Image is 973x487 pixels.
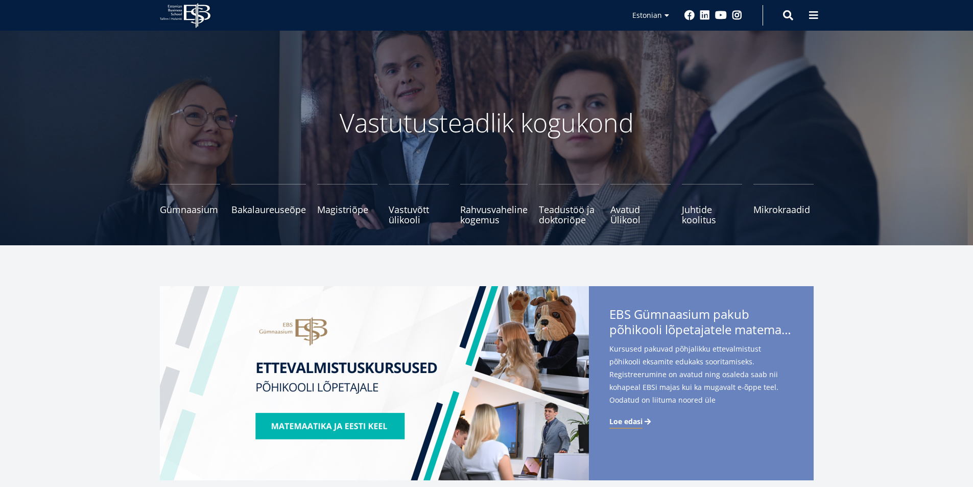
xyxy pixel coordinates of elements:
[609,416,653,427] a: Loe edasi
[216,107,757,138] p: Vastutusteadlik kogukond
[231,184,306,225] a: Bakalaureuseõpe
[682,204,742,225] span: Juhtide koolitus
[460,204,528,225] span: Rahvusvaheline kogemus
[610,204,671,225] span: Avatud Ülikool
[682,184,742,225] a: Juhtide koolitus
[539,184,599,225] a: Teadustöö ja doktoriõpe
[732,10,742,20] a: Instagram
[160,184,220,225] a: Gümnaasium
[460,184,528,225] a: Rahvusvaheline kogemus
[317,184,377,225] a: Magistriõpe
[610,184,671,225] a: Avatud Ülikool
[753,204,814,215] span: Mikrokraadid
[539,204,599,225] span: Teadustöö ja doktoriõpe
[389,204,449,225] span: Vastuvõtt ülikooli
[160,204,220,215] span: Gümnaasium
[231,204,306,215] span: Bakalaureuseõpe
[700,10,710,20] a: Linkedin
[389,184,449,225] a: Vastuvõtt ülikooli
[684,10,695,20] a: Facebook
[715,10,727,20] a: Youtube
[317,204,377,215] span: Magistriõpe
[609,322,793,337] span: põhikooli lõpetajatele matemaatika- ja eesti keele kursuseid
[753,184,814,225] a: Mikrokraadid
[160,286,589,480] img: EBS Gümnaasiumi ettevalmistuskursused
[609,416,643,427] span: Loe edasi
[609,307,793,340] span: EBS Gümnaasium pakub
[609,342,793,423] span: Kursused pakuvad põhjalikku ettevalmistust põhikooli eksamite edukaks sooritamiseks. Registreerum...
